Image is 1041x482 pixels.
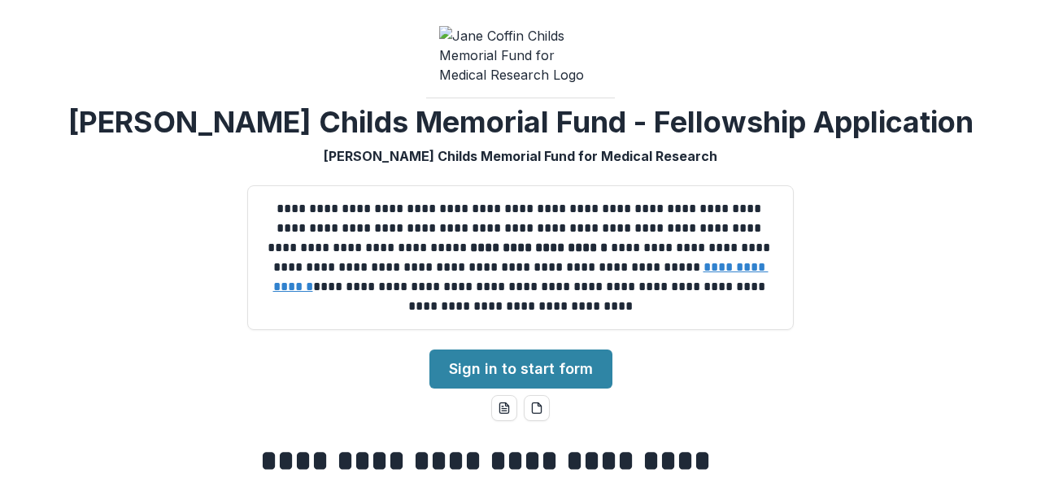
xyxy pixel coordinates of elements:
a: Sign in to start form [429,350,612,389]
p: [PERSON_NAME] Childs Memorial Fund for Medical Research [324,146,717,166]
button: word-download [491,395,517,421]
h2: [PERSON_NAME] Childs Memorial Fund - Fellowship Application [68,105,973,140]
img: Jane Coffin Childs Memorial Fund for Medical Research Logo [439,26,602,85]
button: pdf-download [524,395,550,421]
